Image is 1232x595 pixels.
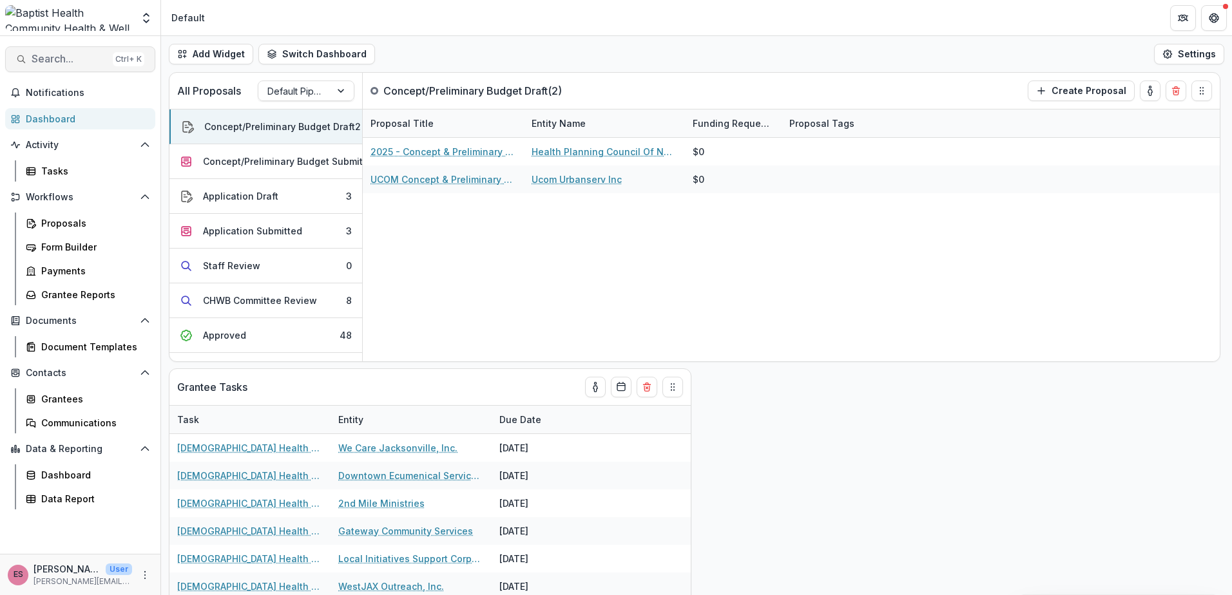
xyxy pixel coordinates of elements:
div: Funding Requested [685,117,782,130]
a: WestJAX Outreach, Inc. [338,580,444,593]
button: Open entity switcher [137,5,155,31]
nav: breadcrumb [166,8,210,27]
button: Open Activity [5,135,155,155]
button: Search... [5,46,155,72]
a: [DEMOGRAPHIC_DATA] Health Strategic Investment Impact Report 2 [177,552,323,565]
a: Dashboard [21,464,155,486]
button: toggle-assigned-to-me [1140,80,1160,101]
div: Entity Name [524,109,685,137]
div: Dashboard [26,112,145,126]
button: toggle-assigned-to-me [585,377,606,397]
div: Due Date [492,413,549,426]
button: Open Contacts [5,363,155,383]
a: Form Builder [21,236,155,258]
p: [PERSON_NAME][EMAIL_ADDRESS][PERSON_NAME][DOMAIN_NAME] [34,576,132,587]
button: Notifications [5,82,155,103]
span: Contacts [26,368,135,379]
div: Grantee Reports [41,288,145,301]
button: More [137,567,153,583]
a: Gateway Community Services [338,524,473,538]
div: Task [169,406,331,433]
span: Documents [26,316,135,326]
button: CHWB Committee Review8 [169,283,362,318]
button: Settings [1154,44,1224,64]
div: Data Report [41,492,145,505]
span: Activity [26,140,135,151]
div: Proposal Title [363,109,524,137]
div: $0 [693,173,704,186]
div: Tasks [41,164,145,178]
div: 0 [346,259,352,272]
div: Dashboard [41,468,145,482]
button: Application Draft3 [169,179,362,214]
div: Proposal Title [363,117,441,130]
div: Application Draft [203,189,278,203]
div: Grantees [41,392,145,406]
div: Ellen Schilling [14,571,23,579]
div: Approved [203,328,246,342]
button: Open Workflows [5,187,155,207]
div: Ctrl + K [113,52,144,66]
div: Default [171,11,205,24]
a: Ucom Urbanserv Inc [532,173,622,186]
div: [DATE] [492,517,588,545]
button: Calendar [611,377,631,397]
div: Form Builder [41,240,145,254]
a: Proposals [21,212,155,234]
div: [DATE] [492,462,588,489]
div: Application Submitted [203,224,302,238]
div: Entity Name [524,117,593,130]
button: Delete card [637,377,657,397]
img: Baptist Health Community Health & Well Being logo [5,5,132,31]
div: Concept/Preliminary Budget Draft [204,120,355,133]
div: 2 [355,120,361,133]
div: Proposal Tags [782,117,862,130]
button: Approved48 [169,318,362,353]
div: Entity [331,413,371,426]
a: 2025 - Concept & Preliminary Budget Form [371,145,516,158]
a: Payments [21,260,155,281]
div: Payments [41,264,145,278]
div: 8 [346,294,352,307]
button: Switch Dashboard [258,44,375,64]
div: [DATE] [492,489,588,517]
p: All Proposals [177,83,241,99]
button: Application Submitted3 [169,214,362,249]
a: UCOM Concept & Preliminary Budget [371,173,516,186]
div: Funding Requested [685,109,782,137]
button: Drag [1191,80,1212,101]
p: User [106,563,132,575]
span: Workflows [26,192,135,203]
button: Add Widget [169,44,253,64]
a: Data Report [21,488,155,509]
a: [DEMOGRAPHIC_DATA] Health Strategic Investment Impact Report 2 [177,580,323,593]
div: Staff Review [203,259,260,272]
a: Communications [21,412,155,433]
a: Grantee Reports [21,284,155,305]
div: Proposal Tags [782,109,943,137]
div: Due Date [492,406,588,433]
span: Notifications [26,88,150,99]
button: Create Proposal [1028,80,1135,101]
a: [DEMOGRAPHIC_DATA] Health Strategic Investment Impact Report 2 [177,496,323,510]
div: Entity [331,406,492,433]
span: Data & Reporting [26,444,135,455]
div: CHWB Committee Review [203,294,317,307]
div: [DATE] [492,434,588,462]
a: Grantees [21,388,155,410]
div: Task [169,413,207,426]
button: Staff Review0 [169,249,362,283]
p: [PERSON_NAME] [34,562,101,576]
p: Grantee Tasks [177,379,247,395]
div: 48 [340,328,352,342]
a: We Care Jacksonville, Inc. [338,441,457,455]
p: Concept/Preliminary Budget Draft ( 2 ) [383,83,562,99]
button: Open Documents [5,310,155,331]
button: Partners [1170,5,1196,31]
button: Drag [662,377,683,397]
a: [DEMOGRAPHIC_DATA] Health Strategic Investment Impact Report 2 [177,469,323,482]
a: Downtown Ecumenical Services Council - DESC [338,469,484,482]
